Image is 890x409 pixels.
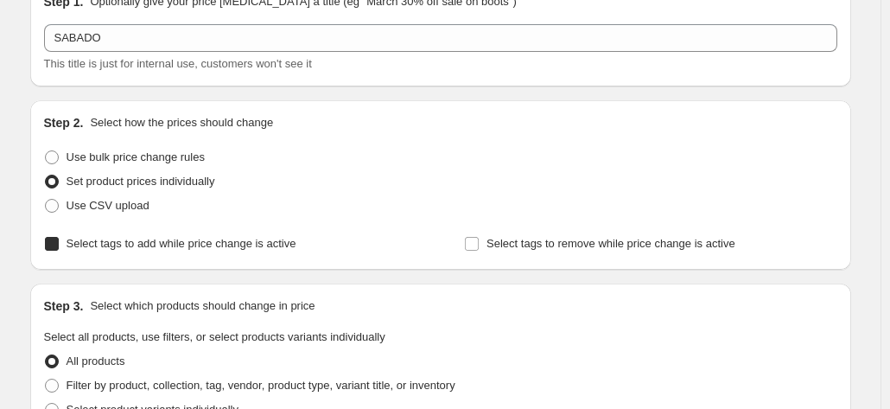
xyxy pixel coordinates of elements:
p: Select which products should change in price [90,297,315,315]
h2: Step 2. [44,114,84,131]
span: All products [67,355,125,367]
span: This title is just for internal use, customers won't see it [44,57,312,70]
span: Filter by product, collection, tag, vendor, product type, variant title, or inventory [67,379,455,392]
span: Set product prices individually [67,175,215,188]
span: Use CSV upload [67,199,149,212]
p: Select how the prices should change [90,114,273,131]
h2: Step 3. [44,297,84,315]
span: Select tags to add while price change is active [67,237,296,250]
span: Select tags to remove while price change is active [486,237,735,250]
span: Select all products, use filters, or select products variants individually [44,330,385,343]
span: Use bulk price change rules [67,150,205,163]
input: 30% off holiday sale [44,24,837,52]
